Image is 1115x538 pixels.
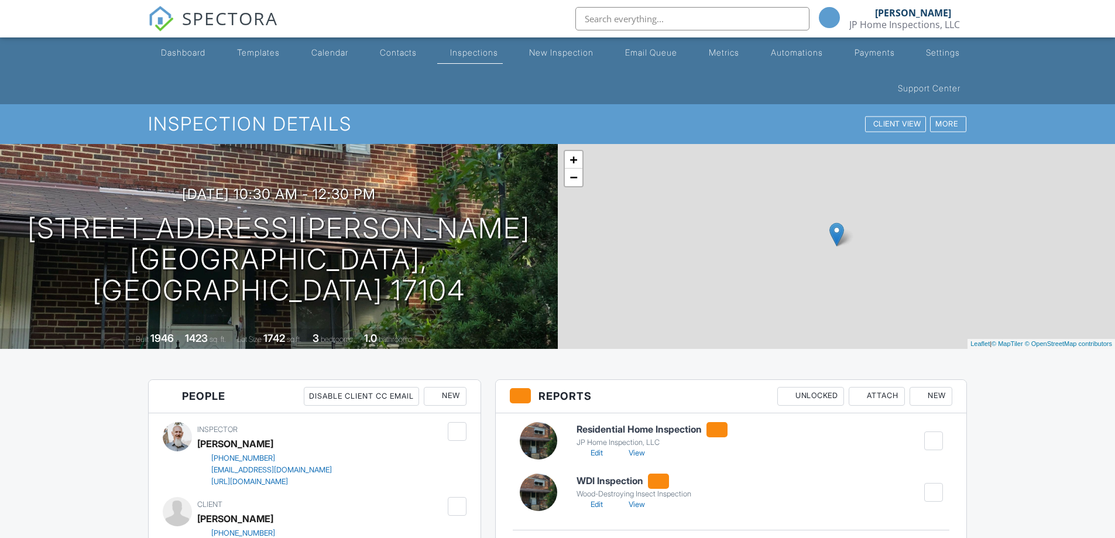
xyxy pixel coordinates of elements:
[19,213,539,306] h1: [STREET_ADDRESS][PERSON_NAME] [GEOGRAPHIC_DATA], [GEOGRAPHIC_DATA] 17104
[185,332,208,344] div: 1423
[197,453,332,464] a: [PHONE_NUMBER]
[263,332,285,344] div: 1742
[858,119,927,128] a: Client View
[496,380,967,413] h3: Reports
[875,7,951,19] div: [PERSON_NAME]
[387,42,447,64] a: Contacts
[758,47,788,57] div: Metrics
[970,340,990,347] a: Leaflet
[313,42,370,64] a: Calendar
[249,47,292,57] div: Templates
[565,47,630,57] div: New Inspection
[809,42,886,64] a: Automations (Basic)
[829,47,881,57] div: Automations
[148,114,968,134] h1: Inspection Details
[197,435,273,453] div: [PERSON_NAME]
[148,16,278,40] a: SPECTORA
[1025,340,1112,347] a: © OpenStreetMap contributors
[197,500,222,509] span: Client
[577,474,691,489] h6: WDI Inspection
[211,454,275,463] div: [PHONE_NUMBER]
[136,335,149,344] span: Built
[577,447,603,459] a: Edit
[849,387,905,406] div: Attach
[463,42,533,64] a: Inspections
[182,6,278,30] span: SPECTORA
[211,465,332,475] div: [EMAIL_ADDRESS][DOMAIN_NAME]
[197,510,273,527] div: [PERSON_NAME]
[329,47,366,57] div: Calendar
[741,42,793,64] a: Metrics
[150,78,206,100] a: Settings
[321,335,353,344] span: bedrooms
[167,83,201,93] div: Settings
[881,78,965,100] a: Support Center
[577,422,728,448] a: Residential Home Inspection JP Home Inspection, LLC
[577,499,603,510] a: Edit
[992,340,1023,347] a: © MapTiler
[651,42,725,64] a: Email Queue
[149,380,481,413] h3: People
[615,499,645,510] a: View
[237,335,262,344] span: Lot Size
[424,387,466,406] div: New
[968,339,1115,349] div: |
[197,476,332,488] a: [URL][DOMAIN_NAME]
[313,332,319,344] div: 3
[304,387,419,406] div: Disable Client CC Email
[577,489,691,499] div: Wood-Destroying Insect Inspection
[928,116,966,132] div: More
[565,169,582,186] a: Zoom out
[232,42,297,64] a: Templates
[615,447,645,459] a: View
[150,332,174,344] div: 1946
[148,6,174,32] img: The Best Home Inspection Software - Spectora
[577,474,691,499] a: WDI Inspection Wood-Destroying Insect Inspection
[364,332,377,344] div: 1.0
[211,529,275,538] div: [PHONE_NUMBER]
[197,425,238,434] span: Inspector
[379,335,412,344] span: bathrooms
[480,47,528,57] div: Inspections
[150,42,217,64] a: Dashboard
[167,47,212,57] div: Dashboard
[577,438,728,447] div: JP Home Inspection, LLC
[777,387,844,406] div: Unlocked
[287,335,301,344] span: sq.ft.
[849,19,960,30] div: JP Home Inspections, LLC
[577,422,728,437] h6: Residential Home Inspection
[405,47,442,57] div: Contacts
[901,42,965,64] a: Payments
[210,335,226,344] span: sq. ft.
[182,186,376,202] h3: [DATE] 10:30 am - 12:30 pm
[565,151,582,169] a: Zoom in
[859,116,924,132] div: Client View
[575,7,809,30] input: Search everything...
[910,387,952,406] div: New
[548,42,634,64] a: New Inspection
[920,47,960,57] div: Payments
[898,83,960,93] div: Support Center
[197,464,332,476] a: [EMAIL_ADDRESS][DOMAIN_NAME]
[211,477,288,486] div: [URL][DOMAIN_NAME]
[668,47,720,57] div: Email Queue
